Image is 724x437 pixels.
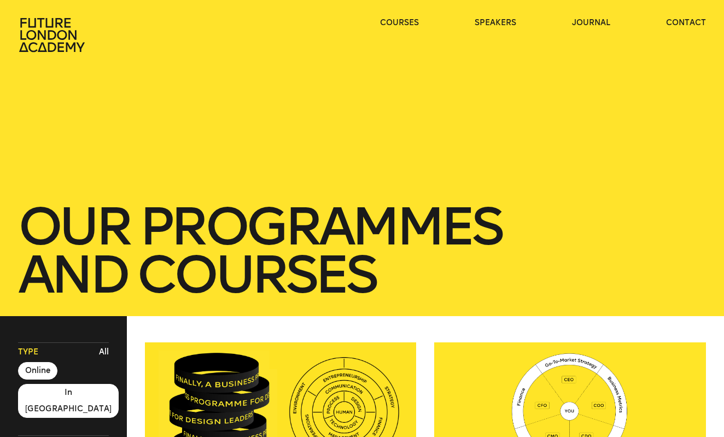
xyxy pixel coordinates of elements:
[572,18,610,28] a: journal
[666,18,706,28] a: contact
[18,362,57,380] button: Online
[96,344,112,360] button: All
[18,347,38,358] span: Type
[18,384,119,418] button: In [GEOGRAPHIC_DATA]
[380,18,419,28] a: courses
[475,18,516,28] a: speakers
[18,202,706,299] h1: our Programmes and courses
